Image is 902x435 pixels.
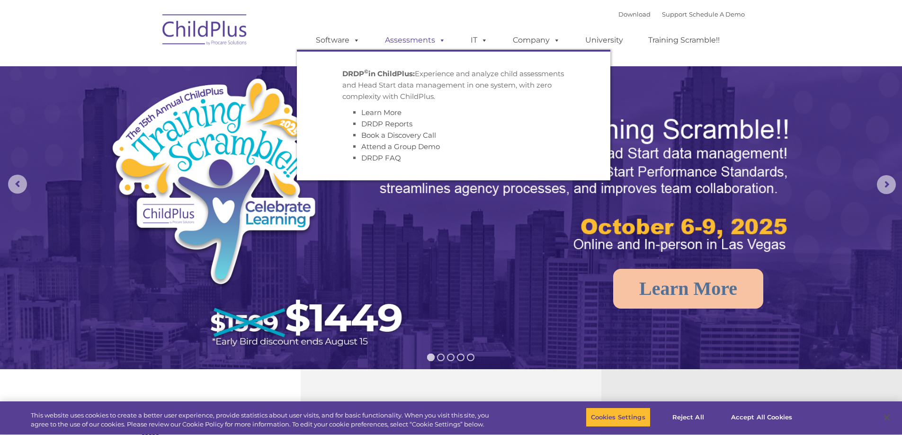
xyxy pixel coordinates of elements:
[662,10,687,18] a: Support
[586,408,651,427] button: Cookies Settings
[639,31,729,50] a: Training Scramble!!
[364,68,368,75] sup: ©
[361,142,440,151] a: Attend a Group Demo
[618,10,745,18] font: |
[726,408,797,427] button: Accept All Cookies
[503,31,570,50] a: Company
[361,108,402,117] a: Learn More
[342,69,415,78] strong: DRDP in ChildPlus:
[31,411,496,429] div: This website uses cookies to create a better user experience, provide statistics about user visit...
[375,31,455,50] a: Assessments
[613,269,763,309] a: Learn More
[361,153,401,162] a: DRDP FAQ
[576,31,633,50] a: University
[361,119,412,128] a: DRDP Reports
[342,68,565,102] p: Experience and analyze child assessments and Head Start data management in one system, with zero ...
[618,10,651,18] a: Download
[306,31,369,50] a: Software
[689,10,745,18] a: Schedule A Demo
[461,31,497,50] a: IT
[659,408,718,427] button: Reject All
[361,131,436,140] a: Book a Discovery Call
[876,407,897,428] button: Close
[158,8,252,55] img: ChildPlus by Procare Solutions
